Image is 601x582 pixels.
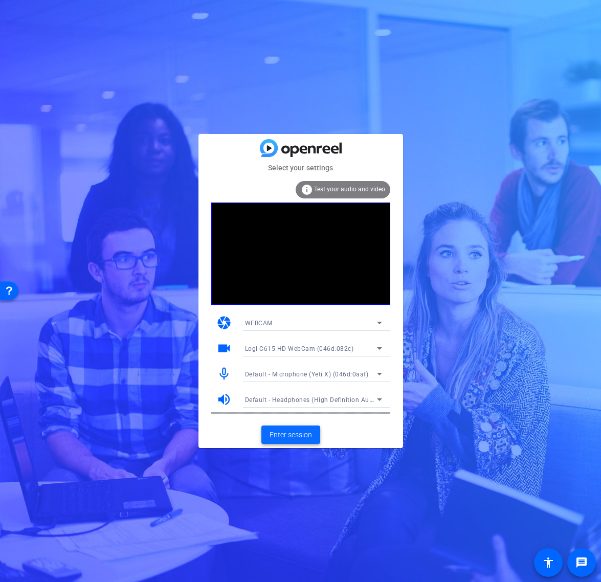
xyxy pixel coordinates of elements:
[261,426,320,444] button: Enter session
[198,162,403,173] mat-card-subtitle: Select your settings
[245,345,354,352] span: Logi C615 HD WebCam (046d:082c)
[216,392,232,407] mat-icon: volume_up
[216,315,232,330] mat-icon: camera
[301,184,313,196] mat-icon: info
[314,186,385,193] span: Test your audio and video
[575,556,588,569] mat-icon: message
[270,430,312,440] span: Enter session
[245,320,273,327] span: WEBCAM
[216,341,232,356] mat-icon: videocam
[542,556,554,569] mat-icon: accessibility
[260,139,342,157] img: blue-gradient.svg
[245,395,403,404] span: Default - Headphones (High Definition Audio Device)
[245,371,369,378] span: Default - Microphone (Yeti X) (046d:0aaf)
[216,366,232,382] mat-icon: mic_none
